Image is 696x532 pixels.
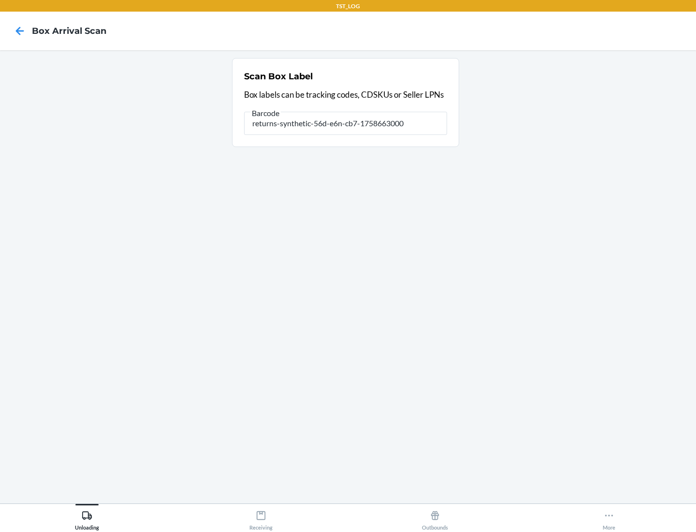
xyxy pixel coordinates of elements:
button: More [522,504,696,531]
p: Box labels can be tracking codes, CDSKUs or Seller LPNs [244,89,447,101]
div: Unloading [75,506,99,531]
p: TST_LOG [336,2,360,11]
input: Barcode [244,112,447,135]
button: Outbounds [348,504,522,531]
h4: Box Arrival Scan [32,25,106,37]
div: More [603,506,615,531]
span: Barcode [250,108,281,118]
div: Receiving [249,506,273,531]
h2: Scan Box Label [244,70,313,83]
button: Receiving [174,504,348,531]
div: Outbounds [422,506,448,531]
